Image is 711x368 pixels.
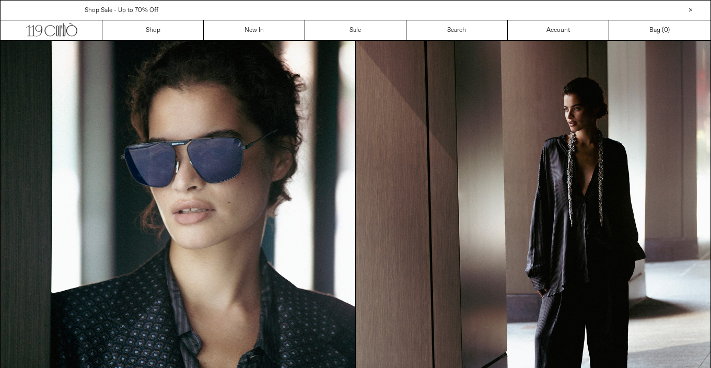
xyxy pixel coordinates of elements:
[102,20,204,40] a: Shop
[204,20,305,40] a: New In
[664,26,668,34] span: 0
[406,20,508,40] a: Search
[305,20,406,40] a: Sale
[85,6,158,15] a: Shop Sale - Up to 70% Off
[508,20,609,40] a: Account
[609,20,710,40] a: Bag ()
[664,26,670,35] span: )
